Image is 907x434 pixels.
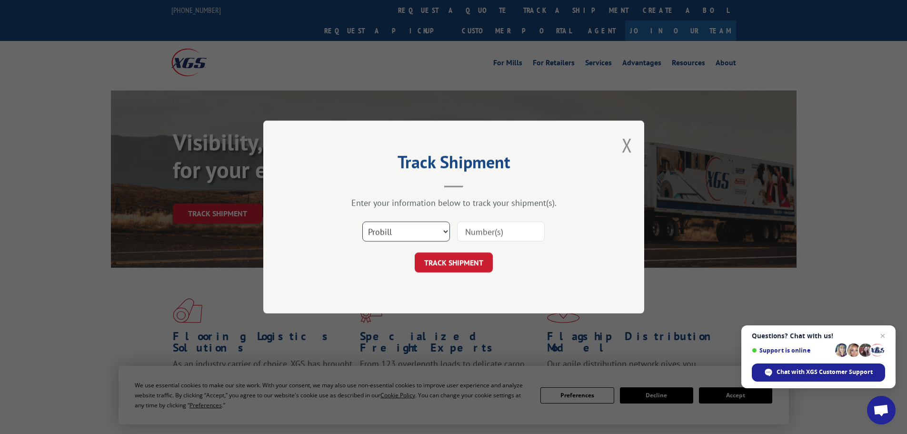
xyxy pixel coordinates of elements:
[777,368,873,376] span: Chat with XGS Customer Support
[311,197,597,208] div: Enter your information below to track your shipment(s).
[752,347,832,354] span: Support is online
[877,330,888,342] span: Close chat
[752,363,885,382] div: Chat with XGS Customer Support
[752,332,885,340] span: Questions? Chat with us!
[622,132,632,158] button: Close modal
[415,252,493,273] button: TRACK SHIPMENT
[457,222,545,242] input: Number(s)
[311,155,597,173] h2: Track Shipment
[867,396,896,424] div: Open chat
